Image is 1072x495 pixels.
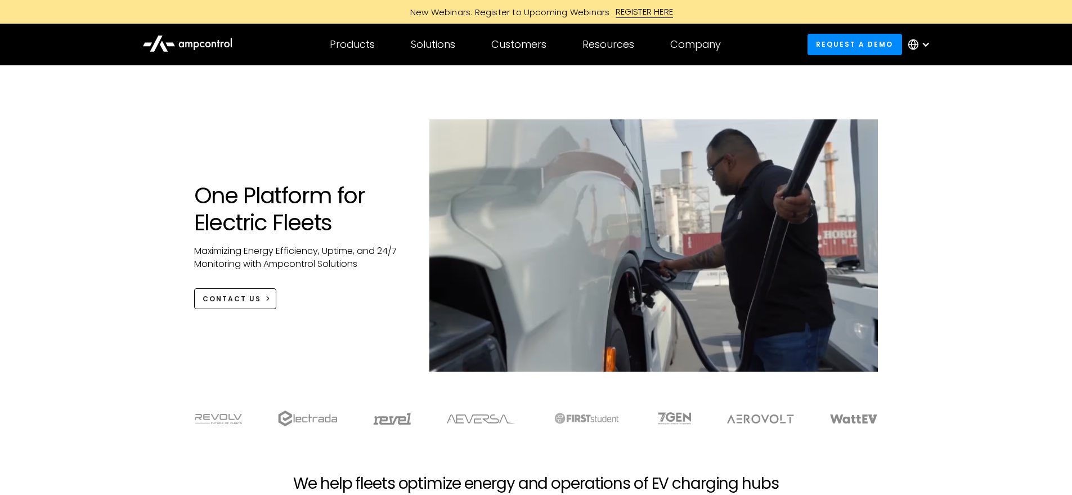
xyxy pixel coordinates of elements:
div: Company [670,38,721,51]
div: New Webinars: Register to Upcoming Webinars [399,6,616,18]
img: Aerovolt Logo [727,414,794,423]
div: Resources [582,38,634,51]
div: Solutions [411,38,455,51]
a: CONTACT US [194,288,277,309]
p: Maximizing Energy Efficiency, Uptime, and 24/7 Monitoring with Ampcontrol Solutions [194,245,407,270]
div: Customers [491,38,546,51]
h1: One Platform for Electric Fleets [194,182,407,236]
div: Products [330,38,375,51]
a: Request a demo [808,34,902,55]
img: electrada logo [278,411,337,426]
div: CONTACT US [203,294,261,304]
img: WattEV logo [830,414,877,423]
h2: We help fleets optimize energy and operations of EV charging hubs [293,474,778,493]
div: REGISTER HERE [616,6,674,18]
a: New Webinars: Register to Upcoming WebinarsREGISTER HERE [283,6,790,18]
